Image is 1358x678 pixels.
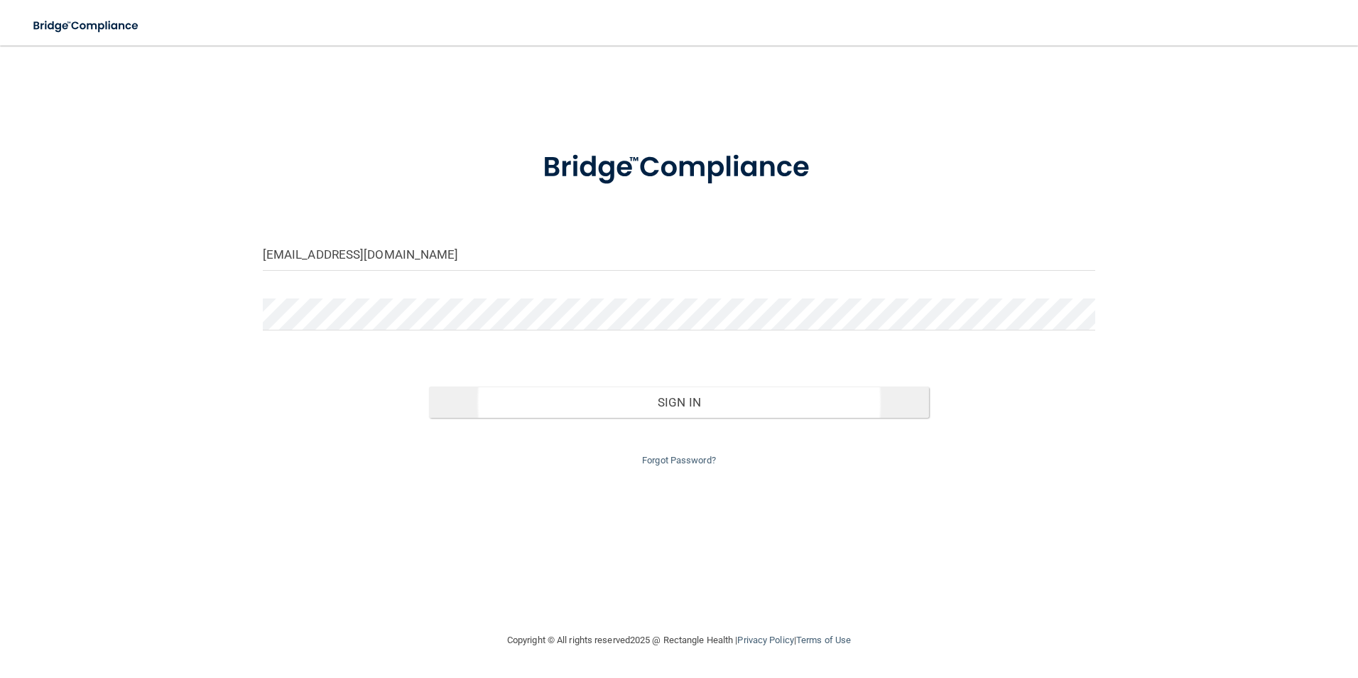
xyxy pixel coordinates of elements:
[420,618,938,663] div: Copyright © All rights reserved 2025 @ Rectangle Health | |
[21,11,152,41] img: bridge_compliance_login_screen.278c3ca4.svg
[1112,577,1341,634] iframe: Drift Widget Chat Controller
[429,387,929,418] button: Sign In
[737,635,793,645] a: Privacy Policy
[263,239,1096,271] input: Email
[796,635,851,645] a: Terms of Use
[514,131,844,205] img: bridge_compliance_login_screen.278c3ca4.svg
[642,455,716,466] a: Forgot Password?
